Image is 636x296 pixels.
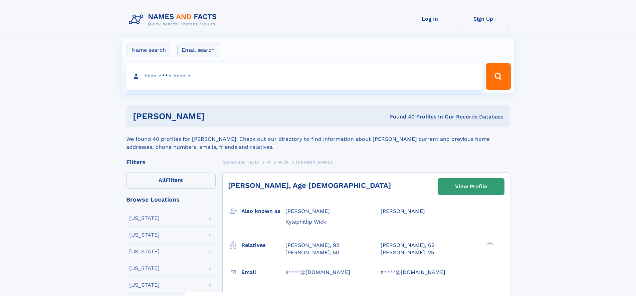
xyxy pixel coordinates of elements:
div: [US_STATE] [129,249,160,254]
a: Names and Facts [222,158,259,166]
img: Logo Names and Facts [126,11,222,29]
div: [US_STATE] [129,282,160,288]
span: [PERSON_NAME] [285,208,330,214]
h3: Relatives [241,240,285,251]
a: [PERSON_NAME], 92 [285,242,339,249]
div: [US_STATE] [129,266,160,271]
a: View Profile [438,179,504,195]
div: ❯ [485,241,493,246]
a: Wick [278,158,288,166]
a: [PERSON_NAME], 62 [381,242,434,249]
div: View Profile [455,179,487,194]
a: Sign Up [457,11,510,27]
div: Browse Locations [126,197,216,203]
div: We found 40 profiles for [PERSON_NAME]. Check out our directory to find information about [PERSON... [126,127,510,151]
div: Found 40 Profiles In Our Records Database [297,113,503,120]
span: All [159,177,166,183]
label: Filters [126,173,216,189]
button: Search Button [486,63,510,90]
span: Kylephillip Wick [285,219,326,225]
h1: [PERSON_NAME] [133,112,297,120]
span: W [266,160,271,165]
a: [PERSON_NAME], Age [DEMOGRAPHIC_DATA] [228,181,391,190]
h3: Also known as [241,206,285,217]
input: search input [126,63,483,90]
span: [PERSON_NAME] [296,160,332,165]
a: W [266,158,271,166]
a: [PERSON_NAME], 25 [381,249,434,256]
a: Log In [403,11,457,27]
label: Name search [128,43,170,57]
a: [PERSON_NAME], 50 [285,249,339,256]
span: Wick [278,160,288,165]
div: [US_STATE] [129,216,160,221]
div: Filters [126,159,216,165]
span: [PERSON_NAME] [381,208,425,214]
label: Email search [177,43,219,57]
h3: Email [241,267,285,278]
div: [US_STATE] [129,232,160,238]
